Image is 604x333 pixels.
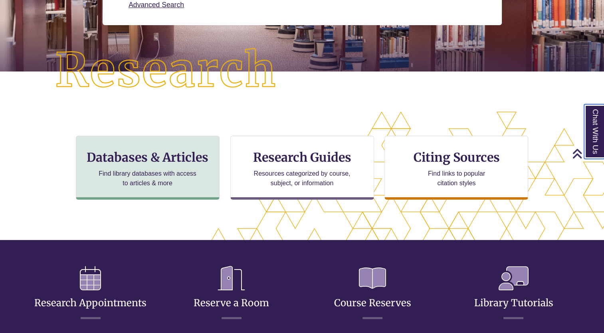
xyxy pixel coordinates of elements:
[230,136,374,200] a: Research Guides Resources categorized by course, subject, or information
[408,150,505,165] h3: Citing Sources
[474,277,553,309] a: Library Tutorials
[250,169,354,188] p: Resources categorized by course, subject, or information
[237,150,367,165] h3: Research Guides
[30,24,302,118] img: Research
[34,277,147,309] a: Research Appointments
[572,148,602,159] a: Back to Top
[95,169,200,188] p: Find library databases with access to articles & more
[418,169,495,188] p: Find links to popular citation styles
[334,277,411,309] a: Course Reserves
[129,1,184,9] a: Advanced Search
[76,136,220,200] a: Databases & Articles Find library databases with access to articles & more
[194,277,269,309] a: Reserve a Room
[384,136,528,200] a: Citing Sources Find links to popular citation styles
[83,150,213,165] h3: Databases & Articles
